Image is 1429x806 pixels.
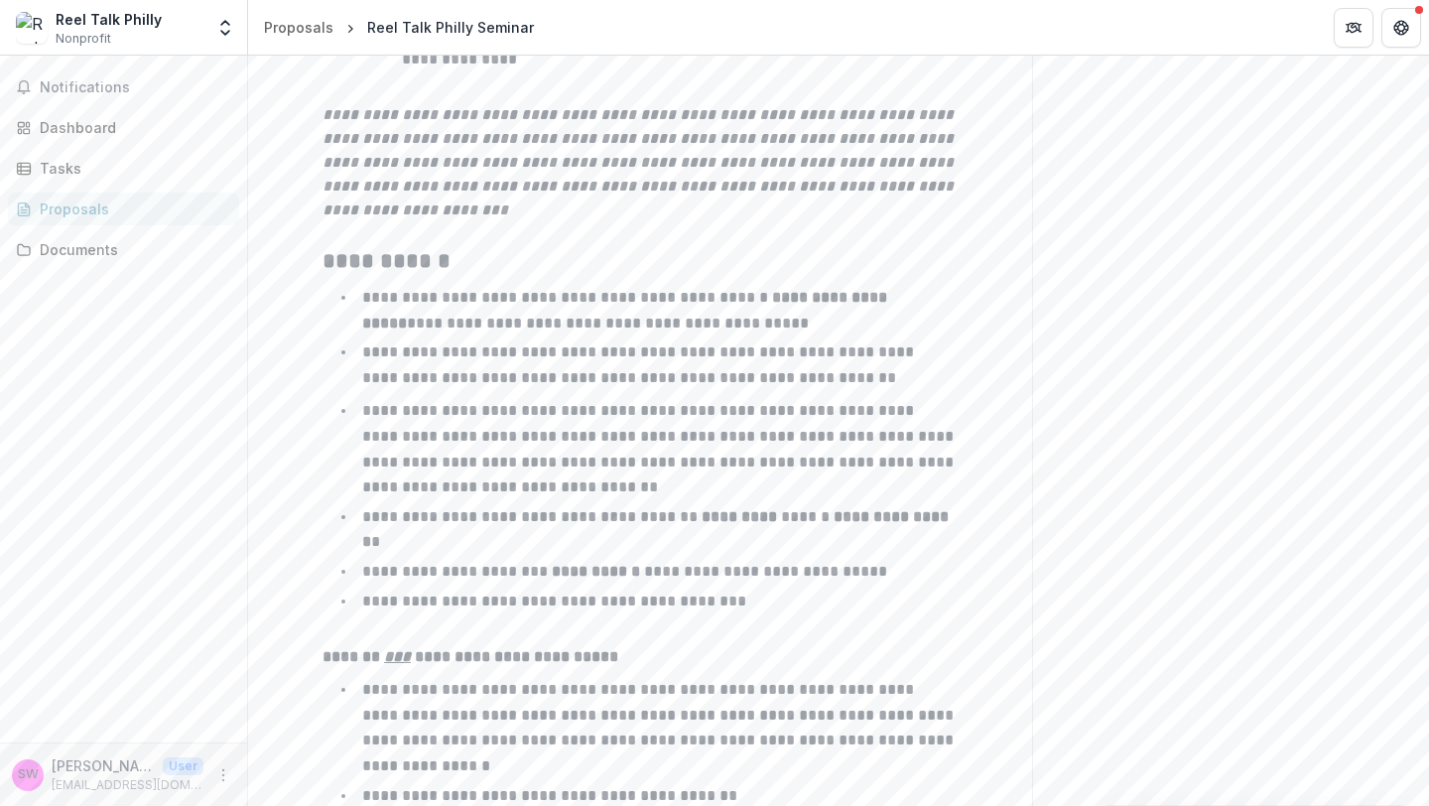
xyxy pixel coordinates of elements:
nav: breadcrumb [256,13,542,42]
div: Proposals [40,199,223,219]
span: Nonprofit [56,30,111,48]
div: Reel Talk Philly [56,9,162,30]
button: Get Help [1381,8,1421,48]
a: Tasks [8,152,239,185]
div: Proposals [264,17,333,38]
div: Dashboard [40,117,223,138]
button: More [211,763,235,787]
img: Reel Talk Philly [16,12,48,44]
p: User [163,757,203,775]
div: Tasks [40,158,223,179]
a: Documents [8,233,239,266]
span: Notifications [40,79,231,96]
a: Dashboard [8,111,239,144]
div: Reel Talk Philly Seminar [367,17,534,38]
button: Notifications [8,71,239,103]
p: [PERSON_NAME] [52,755,155,776]
button: Partners [1334,8,1373,48]
button: Open entity switcher [211,8,239,48]
p: [EMAIL_ADDRESS][DOMAIN_NAME] [52,776,203,794]
div: Samiyah Wardlaw [18,768,39,781]
a: Proposals [256,13,341,42]
a: Proposals [8,193,239,225]
div: Documents [40,239,223,260]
